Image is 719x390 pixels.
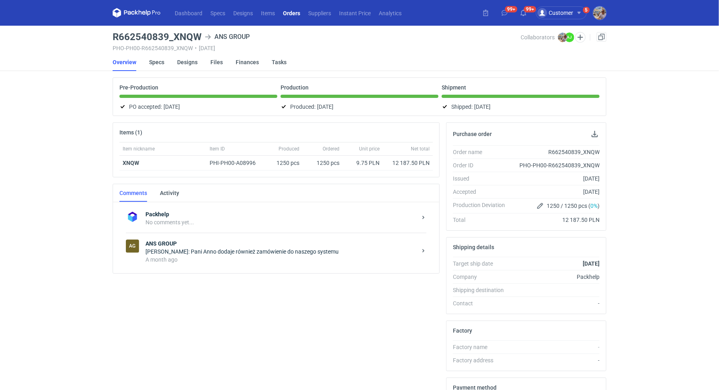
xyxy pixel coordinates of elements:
span: [DATE] [317,102,333,112]
div: PHO-PH00-R662540839_XNQW [511,161,600,169]
span: • [195,45,197,51]
div: - [511,343,600,351]
div: - [511,299,600,307]
div: Total [453,216,511,224]
a: Overview [113,53,136,71]
svg: Packhelp Pro [113,8,161,18]
p: Pre-Production [119,84,158,91]
div: 1250 pcs [267,156,303,171]
a: Specs [206,8,229,18]
strong: ANS GROUP [145,240,417,248]
div: Company [453,273,511,281]
a: Duplicate [597,32,606,42]
span: 1250 / 1250 pcs ( ) [547,202,600,210]
div: Contact [453,299,511,307]
a: Activity [160,184,179,202]
a: Designs [229,8,257,18]
div: [DATE] [511,188,600,196]
div: 9.75 PLN [346,159,380,167]
span: Item ID [210,146,225,152]
p: Shipment [442,84,466,91]
div: Order ID [453,161,511,169]
div: A month ago [145,256,417,264]
button: 99+ [498,6,511,19]
span: 0% [590,203,598,209]
div: Factory name [453,343,511,351]
a: Items [257,8,279,18]
figcaption: AG [126,240,139,253]
div: [DATE] [511,175,600,183]
div: 1250 pcs [303,156,343,171]
div: Packhelp [511,273,600,281]
div: Production Deviation [453,201,511,211]
div: 12 187.50 PLN [511,216,600,224]
span: Ordered [323,146,339,152]
strong: [DATE] [583,260,600,267]
a: Files [210,53,223,71]
a: Instant Price [335,8,375,18]
div: ANS GROUP [126,240,139,253]
button: Download PO [590,129,600,139]
div: PHO-PH00-R662540839_XNQW [DATE] [113,45,521,51]
h2: Shipping details [453,244,494,250]
div: Issued [453,175,511,183]
div: Accepted [453,188,511,196]
a: Orders [279,8,304,18]
div: PHI-PH00-A08996 [210,159,263,167]
div: Shipping destination [453,286,511,294]
a: XNQW [123,160,139,166]
span: Net total [411,146,430,152]
button: Edit collaborators [575,32,586,43]
div: ANS GROUP [205,32,250,42]
a: Finances [236,53,259,71]
div: Factory address [453,356,511,364]
a: Tasks [272,53,287,71]
h2: Factory [453,327,472,334]
a: Designs [177,53,198,71]
strong: Packhelp [145,210,417,218]
figcaption: AJ [565,32,574,42]
div: R662540839_XNQW [511,148,600,156]
a: Dashboard [171,8,206,18]
span: [DATE] [164,102,180,112]
div: Shipped: [442,102,600,112]
div: No comments yet... [145,218,417,226]
a: Analytics [375,8,406,18]
img: Michał Palasek [558,32,568,42]
div: 5 [585,7,588,13]
h2: Purchase order [453,131,492,137]
div: Produced: [281,102,438,112]
div: Customer [537,8,573,18]
div: [PERSON_NAME]: Pani Anno dodaje również zamówienie do naszego systemu [145,248,417,256]
a: Suppliers [304,8,335,18]
img: Packhelp [126,210,139,223]
a: Specs [149,53,164,71]
div: - [511,356,600,364]
div: 12 187.50 PLN [386,159,430,167]
div: Order name [453,148,511,156]
span: Item nickname [123,146,155,152]
button: 99+ [517,6,530,19]
span: Collaborators [521,34,555,41]
h3: R662540839_XNQW [113,32,202,42]
p: Production [281,84,309,91]
button: Customer5 [536,6,593,19]
img: Michał Palasek [593,6,606,20]
span: [DATE] [474,102,491,112]
button: Edit production Deviation [535,201,545,211]
div: Target ship date [453,260,511,268]
span: Unit price [359,146,380,152]
a: Comments [119,184,147,202]
span: Produced [279,146,299,152]
div: PO accepted: [119,102,277,112]
h2: Items (1) [119,129,142,136]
